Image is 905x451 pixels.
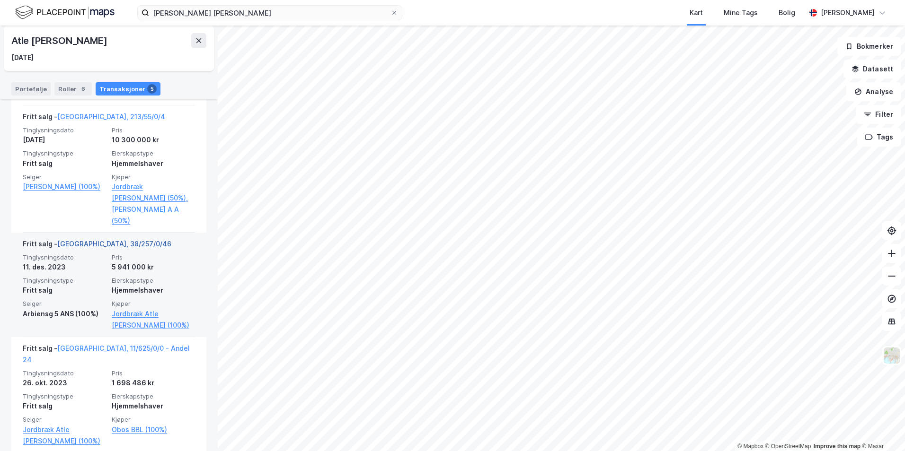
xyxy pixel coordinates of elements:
[112,308,195,331] a: Jordbræk Atle [PERSON_NAME] (100%)
[846,82,901,101] button: Analyse
[112,285,195,296] div: Hjemmelshaver
[724,7,758,18] div: Mine Tags
[112,173,195,181] span: Kjøper
[96,82,160,95] div: Transaksjoner
[779,7,795,18] div: Bolig
[23,424,106,447] a: Jordbræk Atle [PERSON_NAME] (100%)
[23,369,106,377] span: Tinglysningsdato
[112,416,195,424] span: Kjøper
[883,347,901,364] img: Z
[112,277,195,285] span: Eierskapstype
[112,261,195,273] div: 5 941 000 kr
[57,240,171,248] a: [GEOGRAPHIC_DATA], 38/257/0/46
[112,204,195,226] a: [PERSON_NAME] A A (50%)
[857,128,901,147] button: Tags
[690,7,703,18] div: Kart
[54,82,92,95] div: Roller
[843,60,901,78] button: Datasett
[821,7,875,18] div: [PERSON_NAME]
[23,238,171,253] div: Fritt salg -
[112,377,195,389] div: 1 698 486 kr
[23,134,106,146] div: [DATE]
[858,406,905,451] iframe: Chat Widget
[23,173,106,181] span: Selger
[11,52,34,63] div: [DATE]
[23,149,106,157] span: Tinglysningstype
[112,400,195,412] div: Hjemmelshaver
[112,149,195,157] span: Eierskapstype
[23,343,195,369] div: Fritt salg -
[79,84,88,94] div: 6
[23,181,106,192] a: [PERSON_NAME] (100%)
[112,392,195,400] span: Eierskapstype
[112,369,195,377] span: Pris
[112,134,195,146] div: 10 300 000 kr
[112,158,195,169] div: Hjemmelshaver
[112,253,195,261] span: Pris
[23,253,106,261] span: Tinglysningsdato
[765,443,811,450] a: OpenStreetMap
[23,377,106,389] div: 26. okt. 2023
[858,406,905,451] div: Kontrollprogram for chat
[23,308,106,320] div: Arbiensg 5 ANS (100%)
[112,181,195,204] a: Jordbræk [PERSON_NAME] (50%),
[23,392,106,400] span: Tinglysningstype
[23,285,106,296] div: Fritt salg
[23,300,106,308] span: Selger
[11,33,109,48] div: Atle [PERSON_NAME]
[23,158,106,169] div: Fritt salg
[814,443,861,450] a: Improve this map
[23,416,106,424] span: Selger
[737,443,763,450] a: Mapbox
[112,300,195,308] span: Kjøper
[23,344,190,364] a: [GEOGRAPHIC_DATA], 11/625/0/0 - Andel 24
[147,84,157,94] div: 5
[112,424,195,435] a: Obos BBL (100%)
[856,105,901,124] button: Filter
[11,82,51,95] div: Portefølje
[149,6,390,20] input: Søk på adresse, matrikkel, gårdeiere, leietakere eller personer
[57,113,165,121] a: [GEOGRAPHIC_DATA], 213/55/0/4
[23,261,106,273] div: 11. des. 2023
[23,126,106,134] span: Tinglysningsdato
[23,111,165,126] div: Fritt salg -
[23,277,106,285] span: Tinglysningstype
[837,37,901,56] button: Bokmerker
[23,400,106,412] div: Fritt salg
[112,126,195,134] span: Pris
[15,4,115,21] img: logo.f888ab2527a4732fd821a326f86c7f29.svg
